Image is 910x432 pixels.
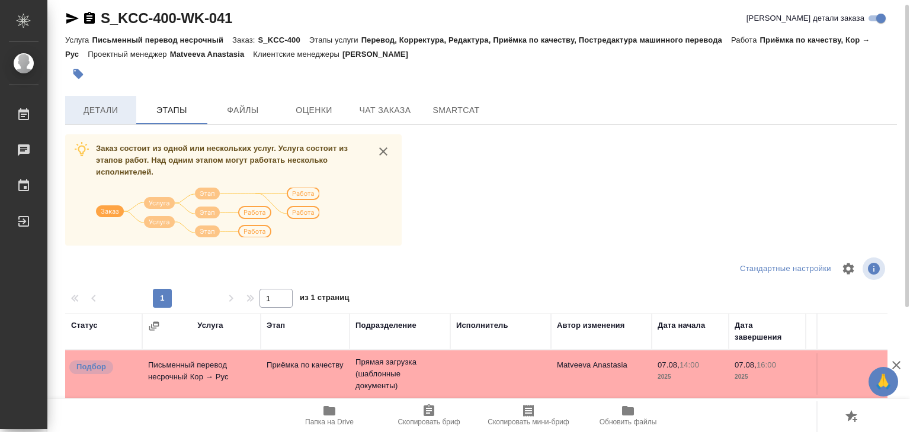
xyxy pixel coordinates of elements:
[863,257,887,280] span: Посмотреть информацию
[143,103,200,118] span: Этапы
[267,359,344,371] p: Приёмка по качеству
[398,418,460,426] span: Скопировать бриф
[142,353,261,395] td: Письменный перевод несрочный Кор → Рус
[834,254,863,283] span: Настроить таблицу
[170,50,254,59] p: Matveeva Anastasia
[812,359,877,371] p: 460
[869,367,898,396] button: 🙏
[456,320,508,331] div: Исполнитель
[82,11,97,25] button: Скопировать ссылку
[232,36,258,44] p: Заказ:
[65,61,91,87] button: Добавить тэг
[379,399,479,432] button: Скопировать бриф
[92,36,232,44] p: Письменный перевод несрочный
[72,103,129,118] span: Детали
[746,12,864,24] span: [PERSON_NAME] детали заказа
[658,360,680,369] p: 07.08,
[735,371,800,383] p: 2025
[88,50,169,59] p: Проектный менеджер
[65,36,92,44] p: Услуга
[658,371,723,383] p: 2025
[812,371,877,383] p: слово
[214,103,271,118] span: Файлы
[300,291,350,308] span: из 1 страниц
[658,320,705,331] div: Дата начала
[757,360,776,369] p: 16:00
[101,10,232,26] a: S_KCC-400-WK-041
[71,320,98,331] div: Статус
[873,369,893,394] span: 🙏
[578,399,678,432] button: Обновить файлы
[96,144,348,176] span: Заказ состоит из одной или нескольких услуг. Услуга состоит из этапов работ. Над одним этапом мог...
[350,350,450,398] td: Прямая загрузка (шаблонные документы)
[357,103,414,118] span: Чат заказа
[258,36,309,44] p: S_KCC-400
[309,36,361,44] p: Этапы услуги
[76,361,106,373] p: Подбор
[600,418,657,426] span: Обновить файлы
[557,320,624,331] div: Автор изменения
[197,320,223,331] div: Услуга
[253,50,342,59] p: Клиентские менеджеры
[735,360,757,369] p: 07.08,
[267,320,285,331] div: Этап
[735,320,800,343] div: Дата завершения
[65,11,79,25] button: Скопировать ссылку для ЯМессенджера
[342,50,417,59] p: [PERSON_NAME]
[286,103,342,118] span: Оценки
[737,260,834,278] div: split button
[361,36,731,44] p: Перевод, Корректура, Редактура, Приёмка по качеству, Постредактура машинного перевода
[551,353,652,395] td: Matveeva Anastasia
[731,36,760,44] p: Работа
[355,320,416,331] div: Подразделение
[148,320,160,332] button: Сгруппировать
[428,103,485,118] span: SmartCat
[680,360,699,369] p: 14:00
[305,418,354,426] span: Папка на Drive
[374,143,392,160] button: close
[280,399,379,432] button: Папка на Drive
[479,399,578,432] button: Скопировать мини-бриф
[488,418,569,426] span: Скопировать мини-бриф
